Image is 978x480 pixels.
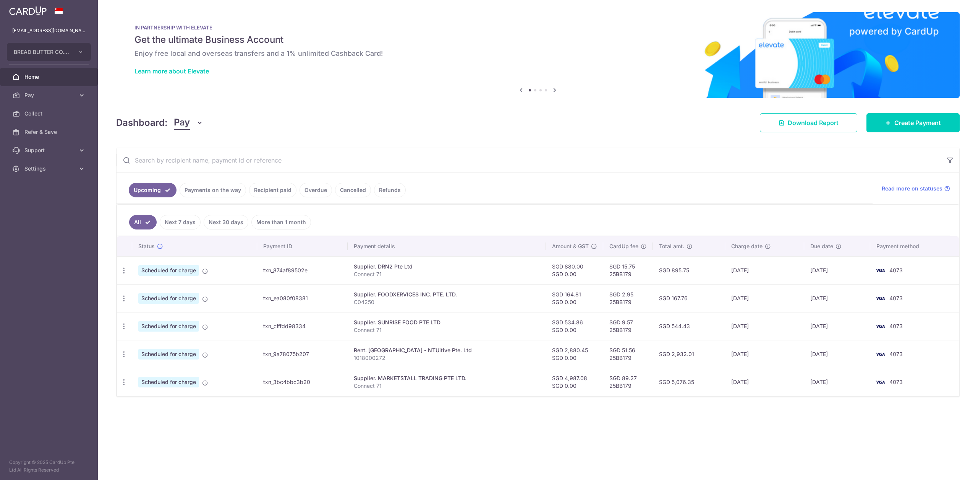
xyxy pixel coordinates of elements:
[354,347,540,354] div: Rent. [GEOGRAPHIC_DATA] - NTUitive Pte. Ltd
[731,242,763,250] span: Charge date
[14,48,70,56] span: BREAD BUTTER CO. PRIVATE LIMITED
[603,368,653,396] td: SGD 89.27 25BB179
[160,215,201,229] a: Next 7 days
[760,113,857,132] a: Download Report
[804,256,871,284] td: [DATE]
[546,312,603,340] td: SGD 534.86 SGD 0.00
[873,266,888,275] img: Bank Card
[653,368,725,396] td: SGD 5,076.35
[129,183,176,197] a: Upcoming
[12,27,86,34] p: [EMAIL_ADDRESS][DOMAIN_NAME]
[603,312,653,340] td: SGD 9.57 25BB179
[129,215,157,229] a: All
[257,256,347,284] td: txn_874af89502e
[894,118,941,127] span: Create Payment
[870,236,959,256] th: Payment method
[810,242,833,250] span: Due date
[174,116,203,130] button: Pay
[134,24,941,31] p: IN PARTNERSHIP WITH ELEVATE
[804,312,871,340] td: [DATE]
[603,284,653,312] td: SGD 2.95 25BB179
[24,128,75,136] span: Refer & Save
[354,270,540,278] p: Connect 71
[24,91,75,99] span: Pay
[725,340,804,368] td: [DATE]
[653,312,725,340] td: SGD 544.43
[889,323,903,329] span: 4073
[335,183,371,197] a: Cancelled
[7,43,91,61] button: BREAD BUTTER CO. PRIVATE LIMITED
[116,12,960,98] img: Renovation banner
[725,284,804,312] td: [DATE]
[882,185,942,192] span: Read more on statuses
[788,118,839,127] span: Download Report
[138,377,199,387] span: Scheduled for charge
[134,49,941,58] h6: Enjoy free local and overseas transfers and a 1% unlimited Cashback Card!
[873,377,888,387] img: Bank Card
[546,340,603,368] td: SGD 2,880.45 SGD 0.00
[24,165,75,172] span: Settings
[354,263,540,270] div: Supplier. DRN2 Pte Ltd
[653,284,725,312] td: SGD 167.76
[873,350,888,359] img: Bank Card
[257,284,347,312] td: txn_ea080f08381
[354,326,540,334] p: Connect 71
[653,340,725,368] td: SGD 2,932.01
[889,351,903,357] span: 4073
[257,312,347,340] td: txn_cfffdd98334
[204,215,248,229] a: Next 30 days
[873,294,888,303] img: Bank Card
[300,183,332,197] a: Overdue
[873,322,888,331] img: Bank Card
[546,256,603,284] td: SGD 880.00 SGD 0.00
[725,368,804,396] td: [DATE]
[354,298,540,306] p: C04250
[603,256,653,284] td: SGD 15.75 25BB179
[24,73,75,81] span: Home
[348,236,546,256] th: Payment details
[889,267,903,273] span: 4073
[804,284,871,312] td: [DATE]
[889,295,903,301] span: 4073
[138,265,199,276] span: Scheduled for charge
[138,242,155,250] span: Status
[354,291,540,298] div: Supplier. FOODXERVICES INC. PTE. LTD.
[174,116,190,130] span: Pay
[725,256,804,284] td: [DATE]
[354,319,540,326] div: Supplier. SUNRISE FOOD PTE LTD
[603,340,653,368] td: SGD 51.56 25BB179
[866,113,960,132] a: Create Payment
[257,236,347,256] th: Payment ID
[804,340,871,368] td: [DATE]
[552,242,589,250] span: Amount & GST
[138,349,199,360] span: Scheduled for charge
[354,374,540,382] div: Supplier. MARKETSTALL TRADING PTE LTD.
[804,368,871,396] td: [DATE]
[138,293,199,304] span: Scheduled for charge
[546,284,603,312] td: SGD 164.81 SGD 0.00
[546,368,603,396] td: SGD 4,987.08 SGD 0.00
[653,256,725,284] td: SGD 895.75
[24,146,75,154] span: Support
[889,379,903,385] span: 4073
[257,340,347,368] td: txn_9a78075b207
[180,183,246,197] a: Payments on the way
[134,67,209,75] a: Learn more about Elevate
[354,382,540,390] p: Connect 71
[354,354,540,362] p: 1018000272
[257,368,347,396] td: txn_3bc4bbc3b20
[117,148,941,172] input: Search by recipient name, payment id or reference
[249,183,296,197] a: Recipient paid
[134,34,941,46] h5: Get the ultimate Business Account
[9,6,47,15] img: CardUp
[138,321,199,332] span: Scheduled for charge
[609,242,638,250] span: CardUp fee
[882,185,950,192] a: Read more on statuses
[659,242,684,250] span: Total amt.
[116,116,168,130] h4: Dashboard:
[251,215,311,229] a: More than 1 month
[725,312,804,340] td: [DATE]
[374,183,406,197] a: Refunds
[24,110,75,117] span: Collect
